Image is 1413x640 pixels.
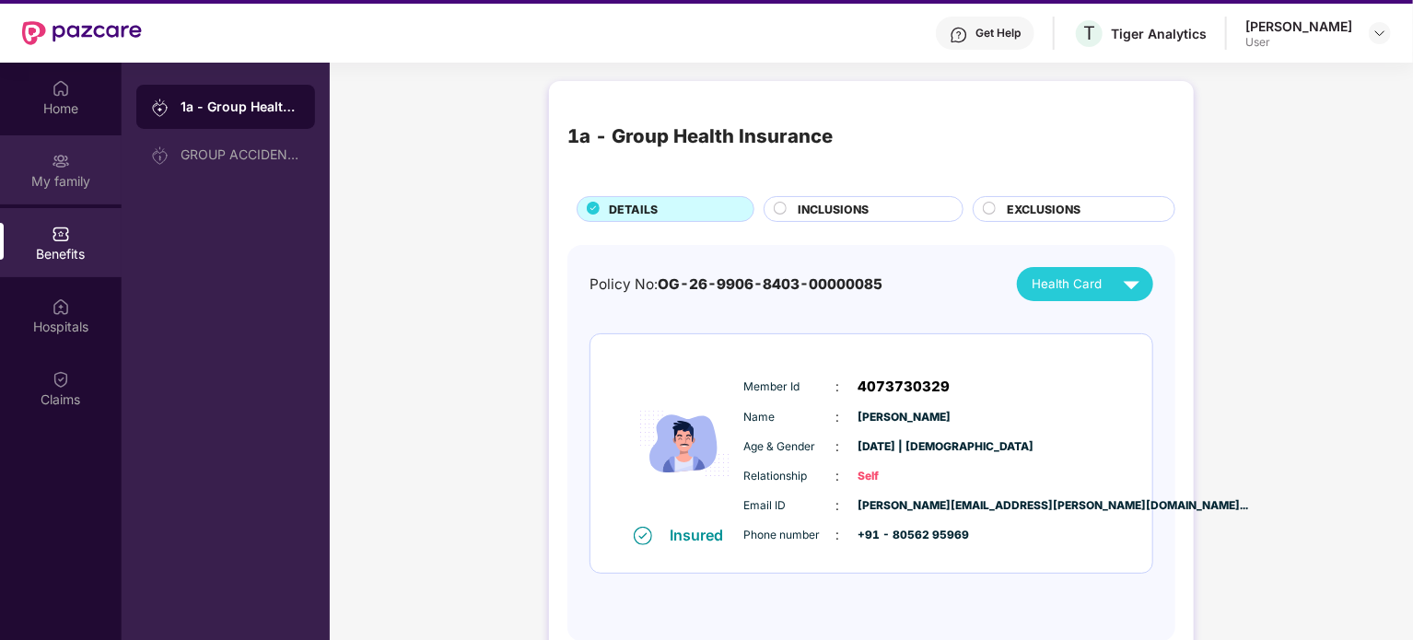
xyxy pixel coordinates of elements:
span: Self [858,468,951,485]
span: Phone number [744,527,836,544]
div: GROUP ACCIDENTAL INSURANCE [181,147,300,162]
img: svg+xml;base64,PHN2ZyB3aWR0aD0iMjAiIGhlaWdodD0iMjAiIHZpZXdCb3g9IjAgMCAyMCAyMCIgZmlsbD0ibm9uZSIgeG... [151,99,169,117]
div: 1a - Group Health Insurance [181,98,300,116]
div: User [1245,35,1352,50]
span: [DATE] | [DEMOGRAPHIC_DATA] [858,438,951,456]
span: : [836,407,840,427]
span: : [836,466,840,486]
img: svg+xml;base64,PHN2ZyBpZD0iSG9zcGl0YWxzIiB4bWxucz0iaHR0cDovL3d3dy53My5vcmcvMjAwMC9zdmciIHdpZHRoPS... [52,297,70,316]
span: +91 - 80562 95969 [858,527,951,544]
img: svg+xml;base64,PHN2ZyBpZD0iRHJvcGRvd24tMzJ4MzIiIHhtbG5zPSJodHRwOi8vd3d3LnczLm9yZy8yMDAwL3N2ZyIgd2... [1372,26,1387,41]
div: Get Help [975,26,1021,41]
img: svg+xml;base64,PHN2ZyBpZD0iQmVuZWZpdHMiIHhtbG5zPSJodHRwOi8vd3d3LnczLm9yZy8yMDAwL3N2ZyIgd2lkdGg9Ij... [52,225,70,243]
span: [PERSON_NAME][EMAIL_ADDRESS][PERSON_NAME][DOMAIN_NAME]... [858,497,951,515]
div: [PERSON_NAME] [1245,17,1352,35]
div: Policy No: [590,273,882,296]
img: svg+xml;base64,PHN2ZyB3aWR0aD0iMjAiIGhlaWdodD0iMjAiIHZpZXdCb3g9IjAgMCAyMCAyMCIgZmlsbD0ibm9uZSIgeG... [52,152,70,170]
span: : [836,495,840,516]
span: [PERSON_NAME] [858,409,951,426]
img: svg+xml;base64,PHN2ZyBpZD0iSGVscC0zMngzMiIgeG1sbnM9Imh0dHA6Ly93d3cudzMub3JnLzIwMDAvc3ZnIiB3aWR0aD... [950,26,968,44]
span: INCLUSIONS [798,201,869,218]
span: : [836,377,840,397]
img: icon [629,362,740,525]
img: svg+xml;base64,PHN2ZyB4bWxucz0iaHR0cDovL3d3dy53My5vcmcvMjAwMC9zdmciIHdpZHRoPSIxNiIgaGVpZ2h0PSIxNi... [634,527,652,545]
span: EXCLUSIONS [1007,201,1080,218]
span: Relationship [744,468,836,485]
span: 4073730329 [858,376,951,398]
img: svg+xml;base64,PHN2ZyBpZD0iSG9tZSIgeG1sbnM9Imh0dHA6Ly93d3cudzMub3JnLzIwMDAvc3ZnIiB3aWR0aD0iMjAiIG... [52,79,70,98]
button: Health Card [1017,267,1153,301]
span: : [836,436,840,457]
img: svg+xml;base64,PHN2ZyB3aWR0aD0iMjAiIGhlaWdodD0iMjAiIHZpZXdCb3g9IjAgMCAyMCAyMCIgZmlsbD0ibm9uZSIgeG... [151,146,169,165]
div: 1a - Group Health Insurance [567,122,833,151]
span: Age & Gender [744,438,836,456]
div: Tiger Analytics [1111,25,1207,42]
span: Member Id [744,378,836,396]
img: svg+xml;base64,PHN2ZyBpZD0iQ2xhaW0iIHhtbG5zPSJodHRwOi8vd3d3LnczLm9yZy8yMDAwL3N2ZyIgd2lkdGg9IjIwIi... [52,370,70,389]
div: Insured [671,526,735,544]
img: New Pazcare Logo [22,21,142,45]
img: svg+xml;base64,PHN2ZyB4bWxucz0iaHR0cDovL3d3dy53My5vcmcvMjAwMC9zdmciIHZpZXdCb3g9IjAgMCAyNCAyNCIgd2... [1115,268,1148,300]
span: T [1083,22,1095,44]
span: DETAILS [609,201,658,218]
span: Email ID [744,497,836,515]
span: OG-26-9906-8403-00000085 [658,275,882,293]
span: Health Card [1032,274,1102,294]
span: Name [744,409,836,426]
span: : [836,525,840,545]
